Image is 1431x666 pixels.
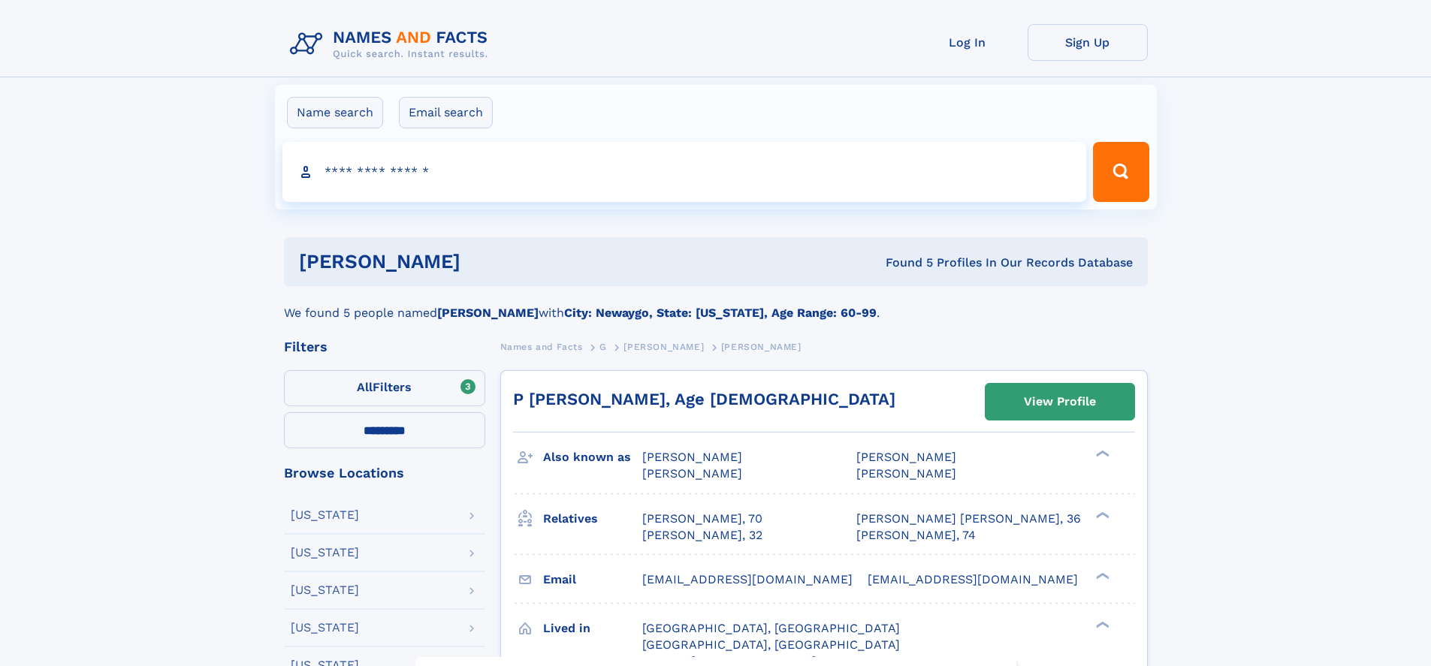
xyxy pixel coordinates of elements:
[623,342,704,352] span: [PERSON_NAME]
[564,306,877,320] b: City: Newaygo, State: [US_STATE], Age Range: 60-99
[642,450,742,464] span: [PERSON_NAME]
[357,380,373,394] span: All
[1024,384,1096,419] div: View Profile
[543,506,642,532] h3: Relatives
[642,637,900,652] span: [GEOGRAPHIC_DATA], [GEOGRAPHIC_DATA]
[1092,571,1110,580] div: ❯
[642,527,762,544] a: [PERSON_NAME], 32
[282,142,1087,202] input: search input
[437,306,539,320] b: [PERSON_NAME]
[284,24,500,65] img: Logo Names and Facts
[543,445,642,470] h3: Also known as
[868,572,1078,586] span: [EMAIL_ADDRESS][DOMAIN_NAME]
[287,97,383,128] label: Name search
[500,337,583,356] a: Names and Facts
[284,370,485,406] label: Filters
[721,342,802,352] span: [PERSON_NAME]
[284,286,1148,322] div: We found 5 people named with .
[907,24,1028,61] a: Log In
[642,511,762,527] a: [PERSON_NAME], 70
[642,572,853,586] span: [EMAIL_ADDRESS][DOMAIN_NAME]
[856,466,956,481] span: [PERSON_NAME]
[986,384,1134,420] a: View Profile
[291,547,359,559] div: [US_STATE]
[1028,24,1148,61] a: Sign Up
[513,390,895,408] a: P [PERSON_NAME], Age [DEMOGRAPHIC_DATA]
[543,567,642,592] h3: Email
[1092,510,1110,520] div: ❯
[856,511,1081,527] a: [PERSON_NAME] [PERSON_NAME], 36
[673,255,1133,271] div: Found 5 Profiles In Our Records Database
[1092,449,1110,459] div: ❯
[599,337,607,356] a: G
[284,340,485,354] div: Filters
[642,466,742,481] span: [PERSON_NAME]
[291,509,359,521] div: [US_STATE]
[543,616,642,641] h3: Lived in
[291,584,359,596] div: [US_STATE]
[291,622,359,634] div: [US_STATE]
[856,450,956,464] span: [PERSON_NAME]
[399,97,493,128] label: Email search
[1092,619,1110,629] div: ❯
[642,621,900,635] span: [GEOGRAPHIC_DATA], [GEOGRAPHIC_DATA]
[623,337,704,356] a: [PERSON_NAME]
[856,527,976,544] a: [PERSON_NAME], 74
[1093,142,1149,202] button: Search Button
[284,466,485,480] div: Browse Locations
[299,252,673,271] h1: [PERSON_NAME]
[599,342,607,352] span: G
